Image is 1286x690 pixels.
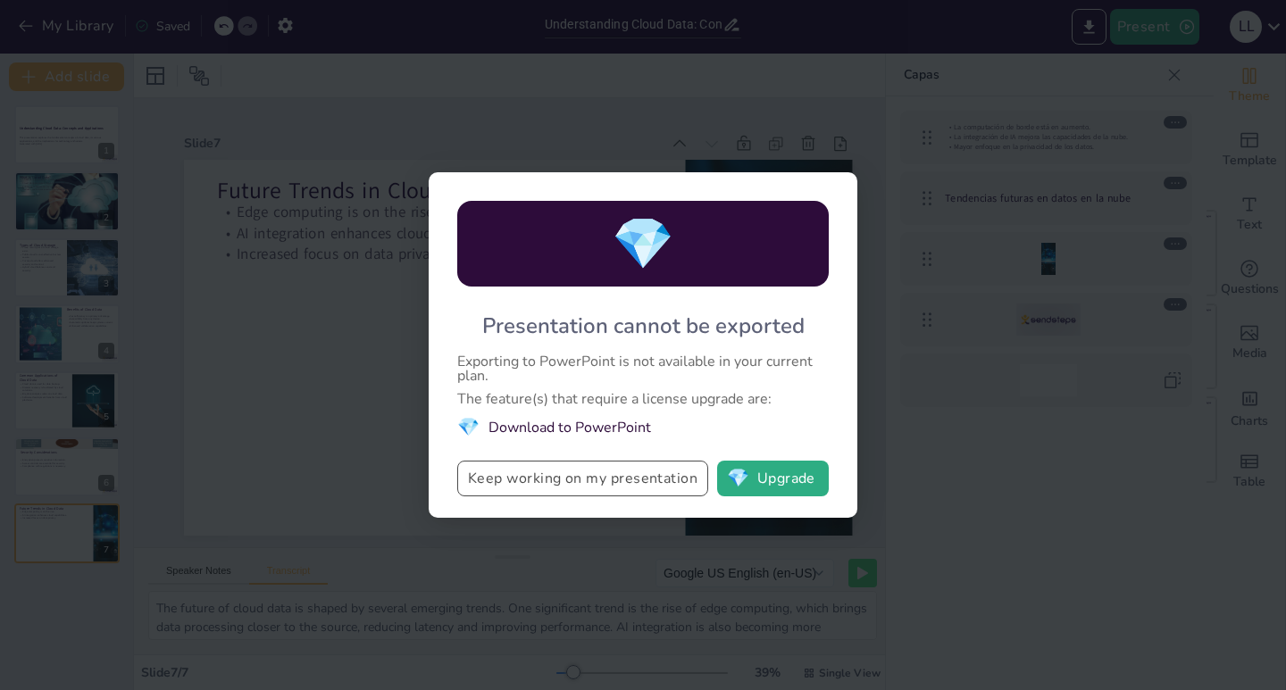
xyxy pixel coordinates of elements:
[457,415,480,439] span: diamond
[457,354,829,383] div: Exporting to PowerPoint is not available in your current plan.
[482,312,805,340] div: Presentation cannot be exported
[717,461,829,496] button: diamondUpgrade
[727,470,749,487] span: diamond
[457,461,708,496] button: Keep working on my presentation
[457,392,829,406] div: The feature(s) that require a license upgrade are:
[612,210,674,278] span: diamond
[457,415,829,439] li: Download to PowerPoint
